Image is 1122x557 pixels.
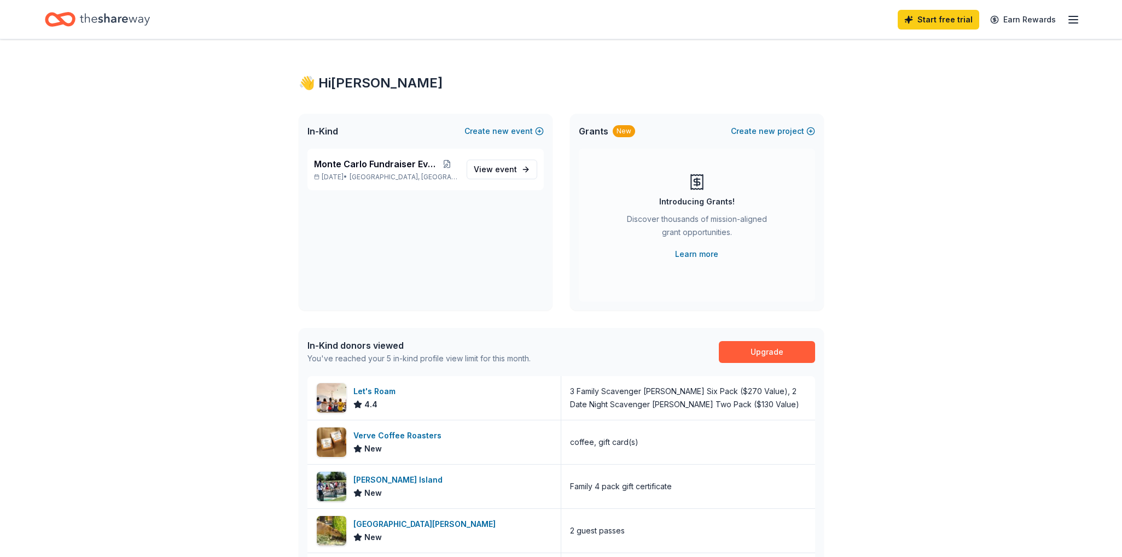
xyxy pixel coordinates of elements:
[364,486,382,500] span: New
[579,125,608,138] span: Grants
[364,531,382,544] span: New
[364,398,377,411] span: 4.4
[675,248,718,261] a: Learn more
[570,524,625,537] div: 2 guest passes
[492,125,509,138] span: new
[759,125,775,138] span: new
[474,163,517,176] span: View
[353,385,400,398] div: Let's Roam
[299,74,824,92] div: 👋 Hi [PERSON_NAME]
[495,165,517,174] span: event
[317,427,346,457] img: Image for Verve Coffee Roasters
[984,10,1062,30] a: Earn Rewards
[350,173,457,181] span: [GEOGRAPHIC_DATA], [GEOGRAPHIC_DATA]
[314,157,437,171] span: Monte Carlo Fundraiser Event
[464,125,544,138] button: Createnewevent
[317,516,346,546] img: Image for Santa Barbara Zoo
[45,7,150,32] a: Home
[364,442,382,455] span: New
[613,125,635,137] div: New
[307,339,531,352] div: In-Kind donors viewed
[467,160,537,179] a: View event
[307,125,338,138] span: In-Kind
[317,472,346,501] img: Image for Mulligan's Island
[307,352,531,365] div: You've reached your 5 in-kind profile view limit for this month.
[570,480,672,493] div: Family 4 pack gift certificate
[314,173,458,181] p: [DATE] •
[317,383,346,413] img: Image for Let's Roam
[353,518,500,531] div: [GEOGRAPHIC_DATA][PERSON_NAME]
[353,429,446,442] div: Verve Coffee Roasters
[719,341,815,363] a: Upgrade
[659,195,735,208] div: Introducing Grants!
[570,385,806,411] div: 3 Family Scavenger [PERSON_NAME] Six Pack ($270 Value), 2 Date Night Scavenger [PERSON_NAME] Two ...
[623,213,771,243] div: Discover thousands of mission-aligned grant opportunities.
[570,436,638,449] div: coffee, gift card(s)
[731,125,815,138] button: Createnewproject
[353,473,447,486] div: [PERSON_NAME] Island
[898,10,979,30] a: Start free trial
